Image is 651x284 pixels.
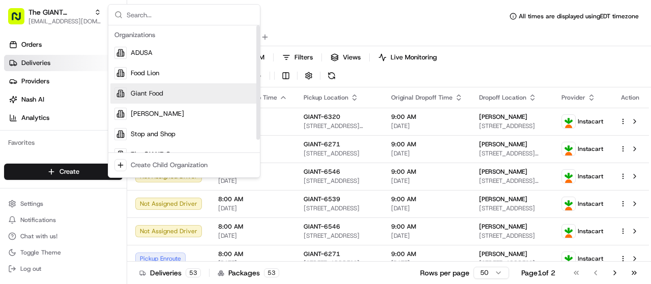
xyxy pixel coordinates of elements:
span: Orders [21,40,42,49]
span: 8:00 AM [218,223,287,231]
a: Analytics [4,110,127,126]
div: Start new chat [35,97,167,107]
span: Deliveries [21,58,50,68]
span: [STREET_ADDRESS][PERSON_NAME] [479,177,545,185]
span: 8:00 AM [218,195,287,203]
span: [PERSON_NAME] [479,195,527,203]
span: GIANT-6271 [304,250,340,258]
img: profile_instacart_ahold_partner.png [562,142,575,155]
span: 9:00 AM [391,250,463,258]
span: [PERSON_NAME] [131,109,184,118]
span: [DATE] [218,259,287,267]
span: Instacart [578,200,603,208]
span: Toggle Theme [20,248,61,257]
span: [PERSON_NAME] [479,223,527,231]
button: Live Monitoring [374,50,441,65]
span: [DATE] [218,204,287,212]
a: Powered byPylon [72,171,123,179]
button: Notifications [4,213,123,227]
div: Create Child Organization [131,161,208,170]
input: Search... [127,5,254,25]
input: Clear [26,65,168,76]
span: Instacart [578,172,603,180]
span: [STREET_ADDRESS] [304,204,375,212]
span: Instacart [578,117,603,125]
a: 💻API Documentation [82,143,167,161]
span: ADUSA [131,48,153,57]
span: Log out [20,265,41,273]
span: Notifications [20,216,56,224]
img: profile_instacart_ahold_partner.png [562,115,575,128]
span: [DATE] [391,232,463,240]
button: Toggle Theme [4,245,123,260]
span: 9:00 AM [391,195,463,203]
div: Page 1 of 2 [521,268,555,278]
a: Orders [4,37,127,53]
span: Live Monitoring [391,53,437,62]
span: Original Dropoff Time [391,93,453,102]
span: [PERSON_NAME] [479,113,527,121]
span: Filters [294,53,313,62]
p: Welcome 👋 [10,40,185,56]
span: [STREET_ADDRESS] [479,259,545,267]
span: [STREET_ADDRESS] [304,149,375,157]
span: Stop and Shop [131,130,175,139]
img: profile_instacart_ahold_partner.png [562,225,575,238]
button: [EMAIL_ADDRESS][DOMAIN_NAME] [28,17,101,25]
span: [DATE] [391,149,463,157]
span: [PERSON_NAME] [479,168,527,176]
div: 53 [264,268,279,277]
span: Providers [21,77,49,86]
button: Refresh [324,69,339,83]
span: 9:00 AM [391,168,463,176]
img: profile_instacart_ahold_partner.png [562,197,575,210]
span: [STREET_ADDRESS] [304,232,375,240]
span: Instacart [578,255,603,263]
span: [DATE] [218,177,287,185]
span: Food Lion [131,69,159,78]
span: [STREET_ADDRESS] [479,204,545,212]
span: GIANT-6539 [304,195,340,203]
span: [DATE] [391,122,463,130]
span: [STREET_ADDRESS] [479,122,545,130]
div: We're available if you need us! [35,107,129,115]
span: GIANT-6320 [304,113,340,121]
span: All times are displayed using EDT timezone [519,12,639,20]
span: 9:00 AM [391,113,463,121]
button: Views [326,50,365,65]
span: [DATE] [391,177,463,185]
span: Create [60,167,79,176]
span: Settings [20,200,43,208]
span: API Documentation [96,147,163,157]
span: GIANT-6546 [304,168,340,176]
span: Dropoff Location [479,93,526,102]
img: profile_instacart_ahold_partner.png [562,170,575,183]
span: Chat with us! [20,232,57,240]
span: Pickup Location [304,93,348,102]
a: Deliveries [4,55,127,71]
img: profile_instacart_ahold_partner.png [562,252,575,265]
span: The GIANT Company [131,150,195,159]
a: Providers [4,73,127,89]
span: Views [343,53,361,62]
div: Action [619,93,641,102]
span: [PERSON_NAME] [479,250,527,258]
span: [STREET_ADDRESS] [304,259,375,267]
span: GIANT-6546 [304,223,340,231]
span: [STREET_ADDRESS][PERSON_NAME][PERSON_NAME] [304,122,375,130]
button: Filters [278,50,317,65]
span: Pylon [101,172,123,179]
button: The GIANT Company[EMAIL_ADDRESS][DOMAIN_NAME] [4,4,105,28]
span: Provider [561,93,585,102]
div: Suggestions [108,25,260,177]
div: 💻 [86,148,94,156]
img: 1736555255976-a54dd68f-1ca7-489b-9aae-adbdc363a1c4 [10,97,28,115]
span: [DATE] [391,204,463,212]
div: Deliveries [139,268,201,278]
button: Chat with us! [4,229,123,243]
span: [STREET_ADDRESS] [479,232,545,240]
span: 9:00 AM [391,223,463,231]
button: Start new chat [173,100,185,112]
span: [STREET_ADDRESS] [304,177,375,185]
